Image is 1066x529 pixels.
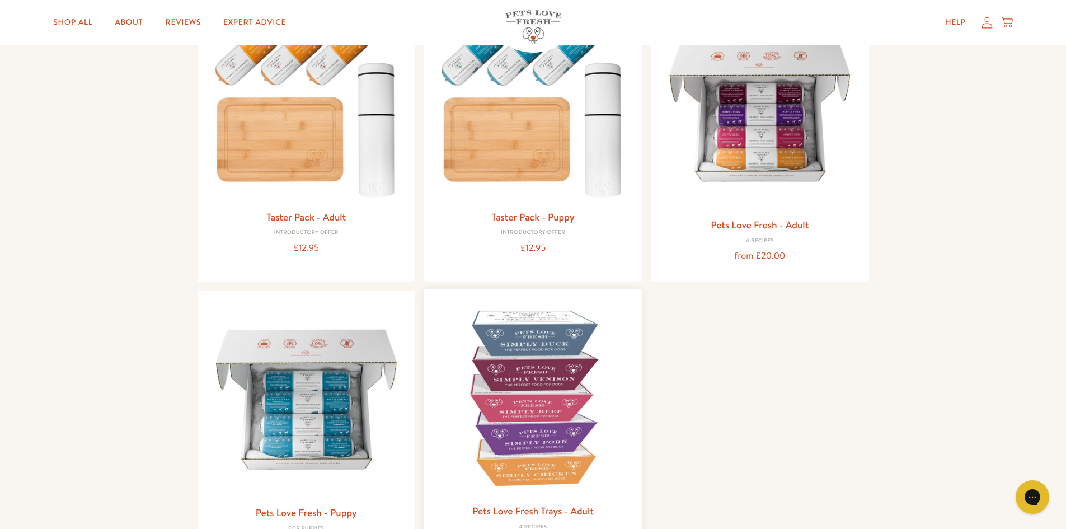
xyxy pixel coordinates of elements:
a: Taster Pack - Adult [266,210,346,224]
div: £12.95 [433,241,633,256]
iframe: Gorgias live chat messenger [1010,476,1055,518]
img: Pets Love Fresh [505,10,561,44]
div: from £20.00 [660,249,860,264]
div: Introductory Offer [433,230,633,236]
img: Pets Love Fresh - Adult [660,12,860,212]
a: Pets Love Fresh - Adult [711,218,809,232]
a: Pets Love Fresh Trays - Adult [472,504,594,518]
a: Expert Advice [214,11,295,34]
div: Introductory Offer [206,230,406,236]
a: Help [936,11,975,34]
img: Taster Pack - Adult [206,12,406,204]
a: About [106,11,152,34]
img: Pets Love Fresh Trays - Adult [433,298,633,498]
a: Reviews [157,11,210,34]
img: Pets Love Fresh - Puppy [206,299,406,499]
a: Pets Love Fresh - Puppy [256,505,357,519]
a: Shop All [44,11,101,34]
div: 4 Recipes [660,238,860,245]
img: Taster Pack - Puppy [433,12,633,204]
div: £12.95 [206,241,406,256]
a: Taster Pack - Puppy [491,210,574,224]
